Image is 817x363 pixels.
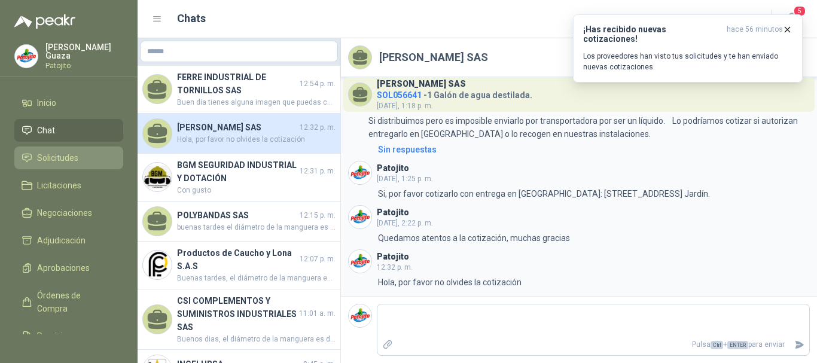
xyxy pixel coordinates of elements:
p: Quedamos atentos a la cotización, muchas gracias [378,231,570,245]
p: Hola, por favor no olvides la cotización [378,276,522,289]
h4: CSI COMPLEMENTOS Y SUMINISTROS INDUSTRIALES SAS [177,294,297,334]
span: Chat [37,124,55,137]
span: 12:31 p. m. [300,166,336,177]
h4: FERRE INDUSTRIAL DE TORNILLOS SAS [177,71,297,97]
span: 12:07 p. m. [300,254,336,265]
a: Solicitudes [14,147,123,169]
a: Company LogoBGM SEGURIDAD INDUSTRIAL Y DOTACIÓN12:31 p. m.Con gusto [138,154,340,202]
a: Inicio [14,91,123,114]
span: hace 56 minutos [727,25,783,44]
p: Si, por favor cotizarlo con entrega en [GEOGRAPHIC_DATA]: [STREET_ADDRESS] Jardín. [378,187,710,200]
a: [PERSON_NAME] SAS12:32 p. m.Hola, por favor no olvides la cotización [138,114,340,154]
a: POLYBANDAS SAS12:15 p. m.buenas tardes el diámetro de la manguera es de 8", agradezco por favor [... [138,202,340,242]
img: Company Logo [143,163,172,191]
span: Buenos dias, el diámetro de la manguera es de 8 pulgadas, quedo atenta, agradezco anexar la ficha... [177,334,336,345]
span: Inicio [37,96,56,109]
img: Company Logo [143,251,172,279]
span: Solicitudes [37,151,78,164]
button: ¡Has recibido nuevas cotizaciones!hace 56 minutos Los proveedores han visto tus solicitudes y te ... [573,14,803,83]
p: Si distribuimos pero es imposible enviarlo por transportadora por ser un líquido. Lo podríamos co... [368,114,810,141]
span: Órdenes de Compra [37,289,112,315]
a: Licitaciones [14,174,123,197]
span: Licitaciones [37,179,81,192]
span: 5 [793,5,806,17]
span: Ctrl [711,341,723,349]
a: Adjudicación [14,229,123,252]
span: 12:32 p. m. [300,122,336,133]
span: Buen dia tienes alguna imagen que puedas compartirme por favor [177,97,336,108]
p: Patojito [45,62,123,69]
img: Company Logo [349,250,371,273]
div: Sin respuestas [378,143,437,156]
p: Los proveedores han visto tus solicitudes y te han enviado nuevas cotizaciones. [583,51,792,72]
h3: Patojito [377,254,409,260]
span: Hola, por favor no olvides la cotización [177,134,336,145]
h4: Productos de Caucho y Lona S.A.S [177,246,297,273]
h4: BGM SEGURIDAD INDUSTRIAL Y DOTACIÓN [177,158,297,185]
span: 12:15 p. m. [300,210,336,221]
h1: Chats [177,10,206,27]
a: Negociaciones [14,202,123,224]
span: Buenas tardes, el diámetro de la manguera es de 8 pulgadas, quedo atenta, agradezco anexar la fic... [177,273,336,284]
h3: ¡Has recibido nuevas cotizaciones! [583,25,722,44]
img: Company Logo [349,304,371,327]
a: Remisiones [14,325,123,347]
h4: [PERSON_NAME] SAS [177,121,297,134]
h3: Patojito [377,165,409,172]
span: ENTER [727,341,748,349]
h2: [PERSON_NAME] SAS [379,49,488,66]
a: Órdenes de Compra [14,284,123,320]
span: 12:54 p. m. [300,78,336,90]
p: [PERSON_NAME] Guaza [45,43,123,60]
span: Negociaciones [37,206,92,219]
span: Con gusto [177,185,336,196]
img: Company Logo [15,45,38,68]
p: Pulsa + para enviar [398,334,790,355]
button: Enviar [789,334,809,355]
a: Chat [14,119,123,142]
a: Sin respuestas [376,143,810,156]
a: FERRE INDUSTRIAL DE TORNILLOS SAS12:54 p. m.Buen dia tienes alguna imagen que puedas compartirme ... [138,66,340,114]
span: SOL056641 [377,90,422,100]
span: 12:32 p. m. [377,263,413,272]
span: 11:01 a. m. [299,308,336,319]
button: 5 [781,8,803,30]
span: [DATE], 1:25 p. m. [377,175,433,183]
h3: [PERSON_NAME] SAS [377,81,466,87]
label: Adjuntar archivos [377,334,398,355]
img: Logo peakr [14,14,75,29]
img: Company Logo [349,206,371,228]
h4: POLYBANDAS SAS [177,209,297,222]
span: Remisiones [37,330,81,343]
a: CSI COMPLEMENTOS Y SUMINISTROS INDUSTRIALES SAS11:01 a. m.Buenos dias, el diámetro de la manguera... [138,289,340,350]
span: Adjudicación [37,234,86,247]
a: Aprobaciones [14,257,123,279]
img: Company Logo [349,161,371,184]
h3: Patojito [377,209,409,216]
span: [DATE], 1:18 p. m. [377,102,433,110]
a: Company LogoProductos de Caucho y Lona S.A.S12:07 p. m.Buenas tardes, el diámetro de la manguera ... [138,242,340,289]
span: [DATE], 2:22 p. m. [377,219,433,227]
span: Aprobaciones [37,261,90,274]
span: buenas tardes el diámetro de la manguera es de 8", agradezco por favor [PERSON_NAME] y enviar la ... [177,222,336,233]
h4: - 1 Galón de agua destilada. [377,87,532,99]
